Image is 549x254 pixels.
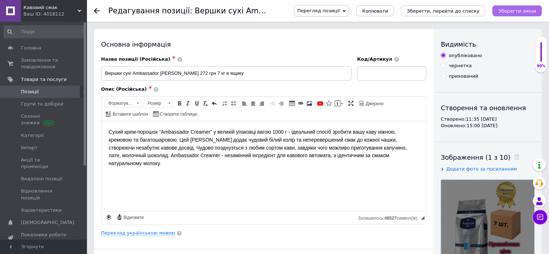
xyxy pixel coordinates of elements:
[101,56,170,62] span: Назва позиції (Російська)
[201,99,209,107] a: Видалити форматування
[184,99,192,107] a: Курсив (Ctrl+I)
[384,216,396,221] span: 49527
[94,8,100,14] div: Повернутися назад
[21,188,67,201] span: Відновлення позицій
[21,145,38,151] span: Імпорт
[441,153,535,162] div: Зображення (1 з 10)
[21,89,39,95] span: Позиції
[21,57,67,70] span: Замовлення та повідомлення
[116,213,145,221] a: Відновити
[258,99,266,107] a: По правому краю
[449,73,478,79] div: прихований
[441,103,535,112] div: Створення та оновлення
[144,99,173,108] a: Розмір
[112,111,148,117] span: Вставити шаблон
[334,99,344,107] a: Вставити повідомлення
[401,5,485,16] button: Зберегти, перейти до списку
[23,4,78,11] span: Кавовий смак
[407,8,479,14] i: Зберегти, перейти до списку
[101,40,426,49] div: Основна інформація
[101,86,147,92] span: Опис (Російська)
[356,5,394,16] button: Копіювати
[159,111,197,117] span: Створити таблицю
[240,99,248,107] a: По лівому краю
[21,76,67,83] span: Товари та послуги
[105,213,113,221] a: Зробити резервну копію зараз
[446,166,517,172] span: Додати фото за посиланням
[535,36,547,73] div: 90% Якість заповнення
[21,176,62,182] span: Видалені позиції
[535,64,547,69] div: 90%
[21,232,67,245] span: Показники роботи компанії
[21,157,67,170] span: Акції та промокоди
[492,5,542,16] button: Зберегти зміни
[449,52,482,59] div: опубліковано
[421,216,424,220] span: Потягніть для зміни розмірів
[21,101,64,107] span: Групи та добірки
[358,99,385,107] a: Джерело
[325,99,333,107] a: Вставити іконку
[269,99,276,107] a: Зменшити відступ
[149,85,152,90] span: ✱
[101,230,175,236] a: Переклад українською мовою
[21,132,44,139] span: Категорії
[175,99,183,107] a: Жирний (Ctrl+B)
[21,113,67,126] span: Сезонні знижки
[441,116,535,122] div: Створено: 11:35 [DATE]
[533,210,547,224] button: Чат з покупцем
[441,122,535,129] div: Оновлено: 15:00 [DATE]
[101,66,352,81] input: Наприклад, H&M жіноча сукня зелена 38 розмір вечірня максі з блискітками
[193,99,201,107] a: Підкреслений (Ctrl+U)
[21,45,41,51] span: Головна
[23,11,87,17] div: Ваш ID: 4018112
[21,207,62,214] span: Характеристики
[277,99,285,107] a: Збільшити відступ
[357,56,392,62] span: Код/Артикул
[172,55,175,60] span: ✱
[105,110,149,118] a: Вставити шаблон
[249,99,257,107] a: По центру
[4,25,85,38] input: Пошук
[122,215,144,221] span: Відновити
[297,8,340,13] span: Перегляд позиції
[297,99,305,107] a: Вставити/Редагувати посилання (Ctrl+L)
[305,99,313,107] a: Зображення
[347,99,355,107] a: Максимізувати
[104,99,141,108] a: Форматування
[108,7,460,15] h1: Редагування позиції: Вершки сухі Ambassador Creamer 10 кг БЕЗКОШТОВНА ДОСТАВКА
[358,214,421,221] div: Кiлькiсть символiв
[101,121,426,211] iframe: Редактор, 4CDE1B3B-DDAC-4F63-9A6D-2F2E37EDEC59
[221,99,229,107] a: Вставити/видалити нумерований список
[105,99,134,107] span: Форматування
[498,8,536,14] i: Зберегти зміни
[365,101,384,107] span: Джерело
[210,99,218,107] a: Повернути (Ctrl+Z)
[316,99,324,107] a: Додати відео з YouTube
[449,63,472,69] div: чернетка
[441,40,535,49] div: Видимість
[144,99,166,107] span: Розмір
[21,219,74,226] span: [DEMOGRAPHIC_DATA]
[288,99,296,107] a: Таблиця
[230,99,238,107] a: Вставити/видалити маркований список
[362,8,388,14] span: Копіювати
[152,110,199,118] a: Створити таблицю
